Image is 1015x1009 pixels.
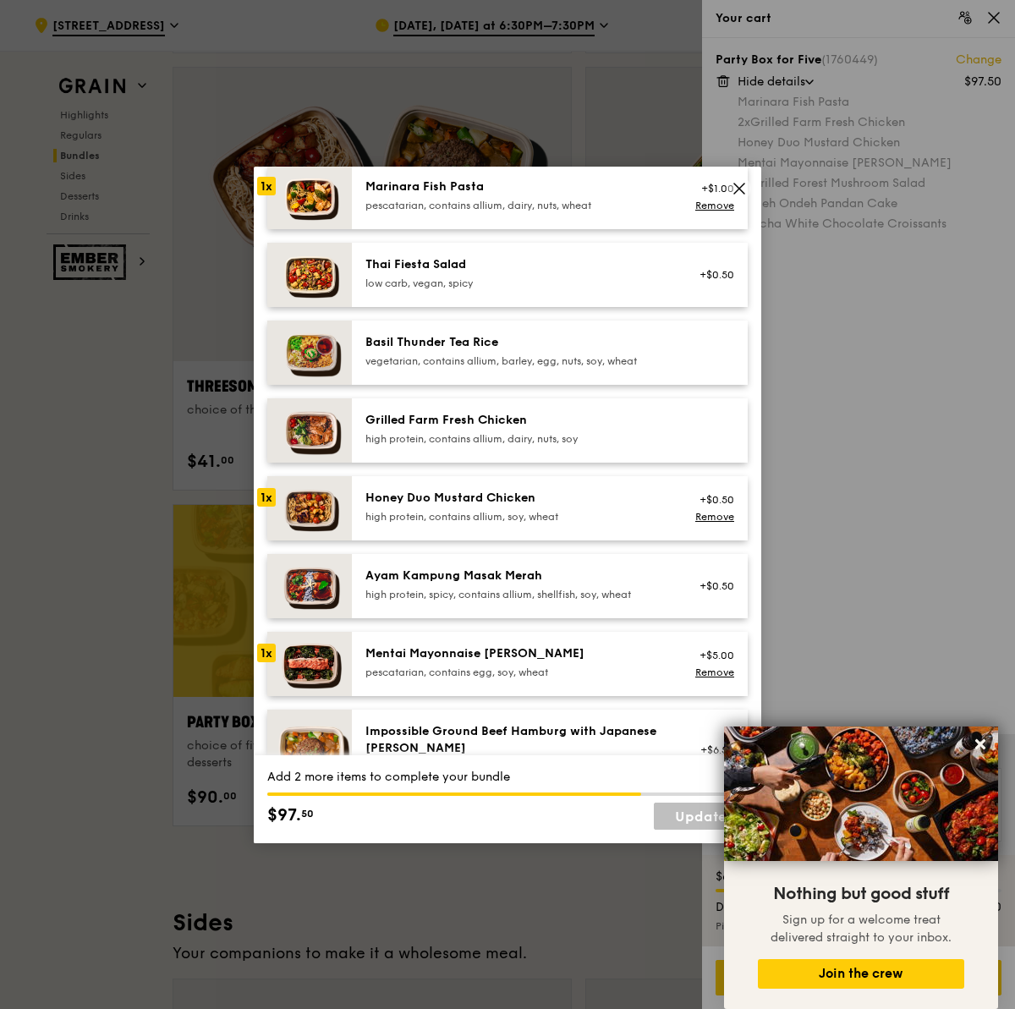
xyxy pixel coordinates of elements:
img: daily_normal_Marinara_Fish_Pasta__Horizontal_.jpg [267,165,352,229]
img: daily_normal_Ayam_Kampung_Masak_Merah_Horizontal_.jpg [267,554,352,618]
div: pescatarian, contains allium, dairy, nuts, wheat [365,199,669,212]
div: +$0.50 [689,268,734,282]
img: DSC07876-Edit02-Large.jpeg [724,727,998,861]
button: Close [967,731,994,758]
div: Mentai Mayonnaise [PERSON_NAME] [365,645,669,662]
div: Basil Thunder Tea Rice [365,334,669,351]
span: Nothing but good stuff [773,884,949,904]
div: +$6.50 [689,743,734,757]
div: 1x [257,177,276,195]
div: Marinara Fish Pasta [365,178,669,195]
div: +$0.50 [689,579,734,593]
button: Join the crew [758,959,964,989]
div: Honey Duo Mustard Chicken [365,490,669,507]
div: 1x [257,488,276,507]
img: daily_normal_HORZ-Grilled-Farm-Fresh-Chicken.jpg [267,398,352,463]
img: daily_normal_Mentai-Mayonnaise-Aburi-Salmon-HORZ.jpg [267,632,352,696]
div: +$1.00 [689,182,734,195]
div: Ayam Kampung Masak Merah [365,568,669,584]
a: Remove [695,511,734,523]
div: 1x [257,644,276,662]
div: Add 2 more items to complete your bundle [267,769,748,786]
div: high protein, spicy, contains allium, shellfish, soy, wheat [365,588,669,601]
div: Grilled Farm Fresh Chicken [365,412,669,429]
span: 50 [301,807,314,820]
div: pescatarian, contains egg, soy, wheat [365,666,669,679]
img: daily_normal_HORZ-Impossible-Hamburg-With-Japanese-Curry.jpg [267,710,352,791]
a: Remove [695,666,734,678]
span: $97. [267,803,301,828]
div: +$0.50 [689,493,734,507]
div: Impossible Ground Beef Hamburg with Japanese [PERSON_NAME] [365,723,669,757]
div: +$5.00 [689,649,734,662]
img: daily_normal_Thai_Fiesta_Salad__Horizontal_.jpg [267,243,352,307]
div: low carb, vegan, spicy [365,277,669,290]
img: daily_normal_Honey_Duo_Mustard_Chicken__Horizontal_.jpg [267,476,352,540]
a: Remove [695,200,734,211]
img: daily_normal_HORZ-Basil-Thunder-Tea-Rice.jpg [267,321,352,385]
a: Update [654,803,748,830]
div: vegetarian, contains allium, barley, egg, nuts, soy, wheat [365,354,669,368]
div: high protein, contains allium, dairy, nuts, soy [365,432,669,446]
div: Thai Fiesta Salad [365,256,669,273]
div: high protein, contains allium, soy, wheat [365,510,669,524]
span: Sign up for a welcome treat delivered straight to your inbox. [771,913,952,945]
